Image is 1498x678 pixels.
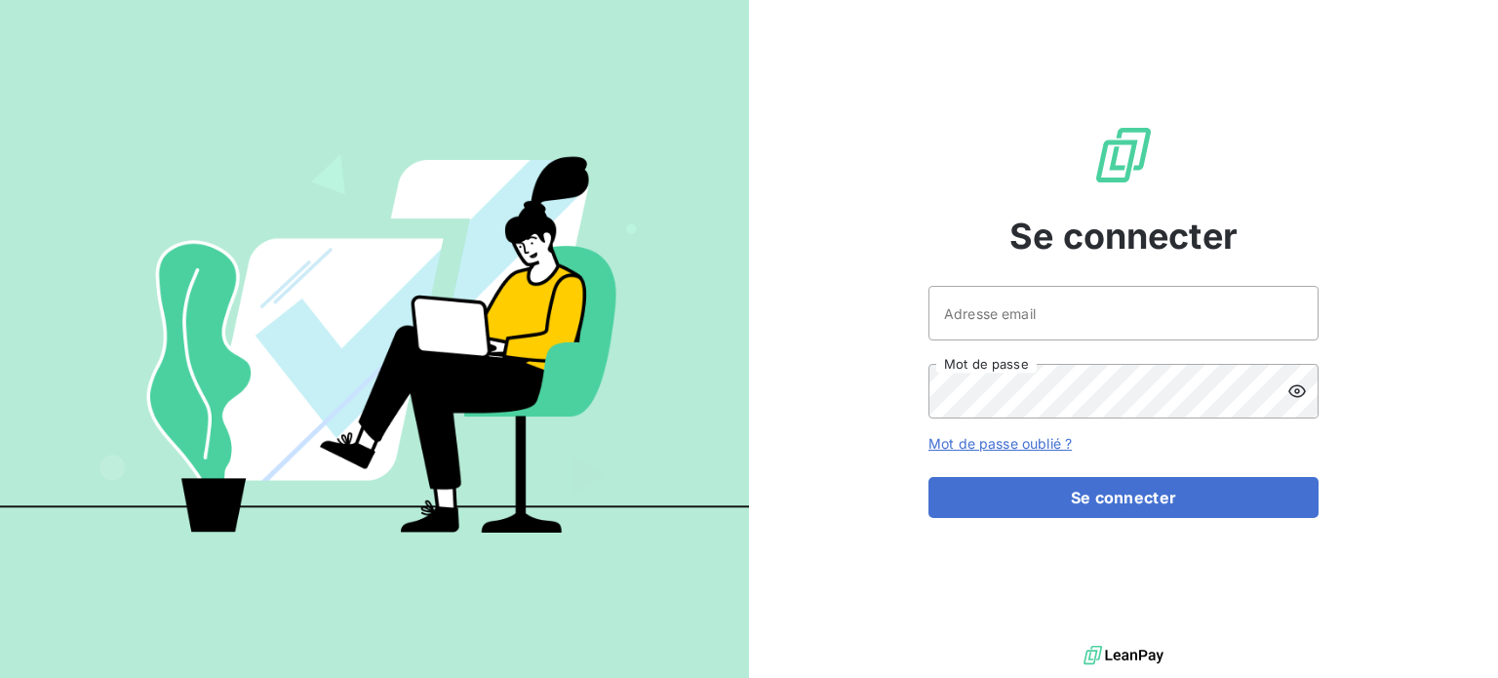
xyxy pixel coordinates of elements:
[1009,210,1238,262] span: Se connecter
[1084,641,1163,670] img: logo
[1092,124,1155,186] img: Logo LeanPay
[928,286,1319,340] input: placeholder
[928,477,1319,518] button: Se connecter
[928,435,1072,452] a: Mot de passe oublié ?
